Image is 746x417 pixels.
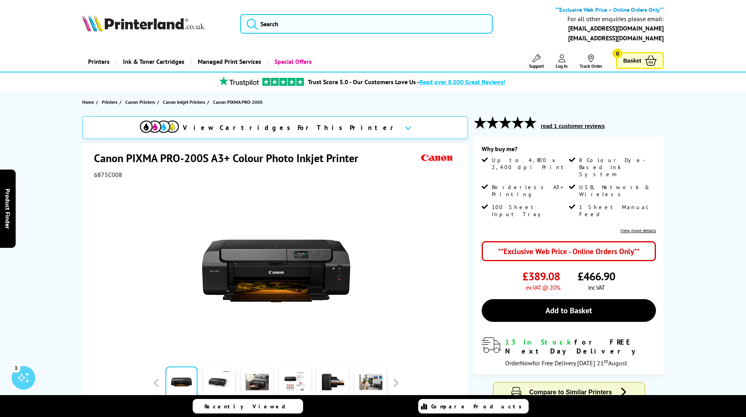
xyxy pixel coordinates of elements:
span: Canon PIXMA PRO-200S [213,99,262,105]
a: Printerland Logo [82,14,231,33]
a: Special Offers [267,52,318,72]
span: Product Finder [4,188,12,229]
a: [EMAIL_ADDRESS][DOMAIN_NAME] [568,34,664,42]
a: Managed Print Services [190,52,267,72]
div: For all other enquiries please email: [567,15,664,23]
button: Compare to Similar Printers [493,383,645,402]
span: Log In [556,63,568,69]
button: read 1 customer reviews [538,123,607,130]
span: Ink & Toner Cartridges [123,52,184,72]
a: Canon Printers [125,98,157,106]
span: Compare Products [431,403,526,410]
span: Order for Free Delivery [DATE] 21 August [505,359,627,367]
a: Compare Products [418,399,529,413]
span: Canon Printers [125,98,155,106]
span: 1 Sheet Manual Feed [579,204,654,218]
span: £389.08 [522,269,560,283]
span: 8 Colour Dye-Based Ink System [579,157,654,178]
img: trustpilot rating [262,78,304,86]
span: 100 Sheet Input Tray [492,204,567,218]
sup: st [604,357,608,365]
span: Support [529,63,544,69]
a: Track Order [580,54,602,69]
input: Search [240,14,493,34]
span: ex VAT @ 20% [526,283,560,291]
span: 13 In Stock [505,338,574,347]
span: Home [82,98,94,106]
a: Log In [556,54,568,69]
a: Ink & Toner Cartridges [116,52,190,72]
div: Why buy me? [482,145,656,157]
span: USB, Network & Wireless [579,184,654,198]
a: View more details [620,227,656,233]
a: Printers [82,52,116,72]
b: **Exclusive Web Price – Online Orders Only** [555,6,664,13]
a: Add to Basket [482,299,656,322]
a: Recently Viewed [193,399,303,413]
a: Trust Score 5.0 - Our Customers Love Us -Read over 8,000 Great Reviews! [308,78,506,86]
span: View Cartridges For This Printer [183,123,398,132]
span: inc VAT [588,283,605,291]
span: 6875C008 [94,171,122,179]
span: 0 [612,49,622,58]
span: Read over 8,000 Great Reviews! [419,78,506,86]
img: Printerland Logo [82,14,204,32]
img: trustpilot rating [215,76,262,86]
span: Canon Inkjet Printers [163,98,205,106]
div: modal_delivery [482,338,656,366]
a: [EMAIL_ADDRESS][DOMAIN_NAME] [568,24,664,32]
a: Canon Inkjet Printers [163,98,207,106]
span: Borderless A3+ Printing [492,184,567,198]
span: Up to 4,800 x 2,400 dpi Print [492,157,567,171]
span: £466.90 [578,269,615,283]
div: for FREE Next Day Delivery [505,338,656,356]
img: cmyk-icon.svg [140,121,179,133]
a: Home [82,98,96,106]
span: Printers [102,98,117,106]
span: Recently Viewed [204,403,293,410]
span: Now [520,359,533,367]
div: **Exclusive Web Price - Online Orders Only** [482,241,656,261]
a: Basket 0 [616,52,664,69]
img: Canon [419,151,455,165]
div: 1 [12,363,20,372]
img: Canon PIXMA PRO-200S [199,194,353,348]
span: Compare to Similar Printers [529,389,612,395]
a: Printers [102,98,119,106]
a: Support [529,54,544,69]
h1: Canon PIXMA PRO-200S A3+ Colour Photo Inkjet Printer [94,151,366,165]
span: Basket [623,55,641,66]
